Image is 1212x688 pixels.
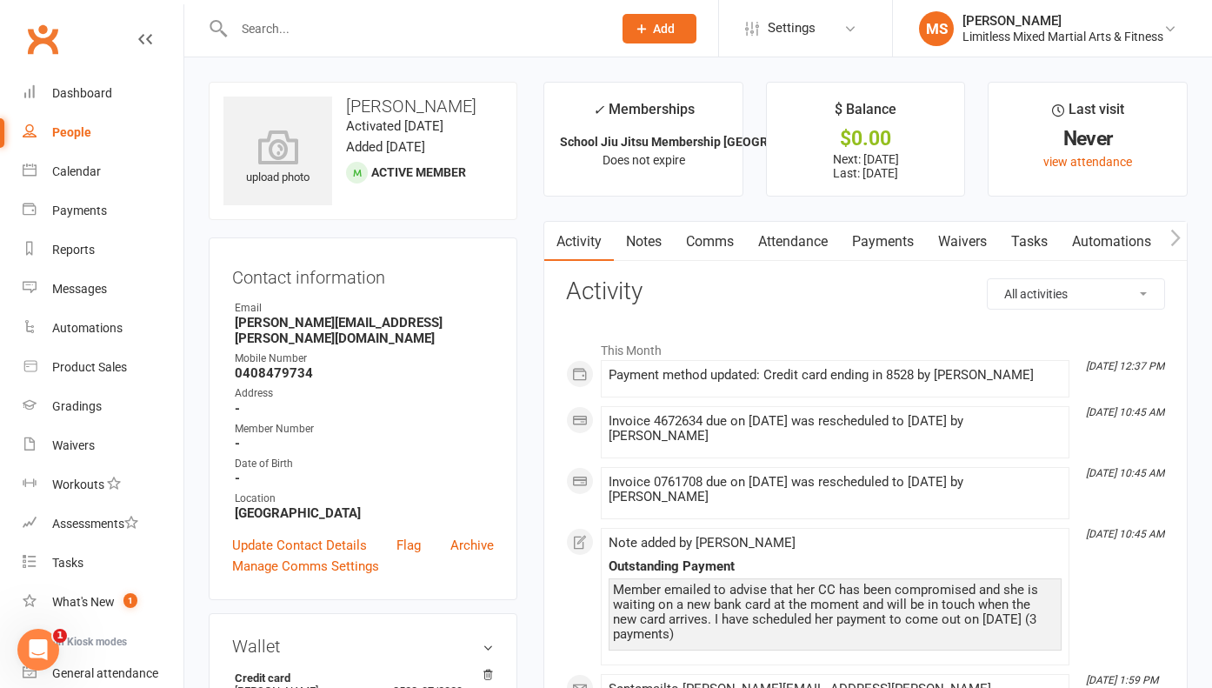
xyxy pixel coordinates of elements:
a: Messages [23,270,183,309]
a: Assessments [23,504,183,544]
a: Clubworx [21,17,64,61]
a: Automations [23,309,183,348]
div: Dashboard [52,86,112,100]
div: Workouts [52,478,104,491]
a: Tasks [999,222,1060,262]
div: Outstanding Payment [609,559,1062,574]
div: Limitless Mixed Martial Arts & Fitness [962,29,1163,44]
li: This Month [566,332,1165,360]
h3: [PERSON_NAME] [223,97,503,116]
a: Automations [1060,222,1163,262]
a: Dashboard [23,74,183,113]
a: Flag [396,535,421,556]
div: Product Sales [52,360,127,374]
a: Calendar [23,152,183,191]
i: ✓ [593,102,604,118]
strong: - [235,436,494,451]
div: MS [919,11,954,46]
div: Assessments [52,517,138,531]
strong: Credit card [235,671,485,685]
div: Tasks [52,556,83,570]
a: Comms [674,222,746,262]
strong: [PERSON_NAME][EMAIL_ADDRESS][PERSON_NAME][DOMAIN_NAME] [235,315,494,346]
time: Added [DATE] [346,139,425,155]
h3: Contact information [232,261,494,287]
a: Waivers [926,222,999,262]
a: Notes [614,222,674,262]
a: Workouts [23,465,183,504]
a: What's New1 [23,583,183,622]
div: Reports [52,243,95,257]
strong: 0408479734 [235,365,494,381]
span: Does not expire [603,153,685,167]
span: Add [653,22,675,36]
a: Reports [23,230,183,270]
div: Member Number [235,421,494,438]
a: Gradings [23,387,183,426]
div: Address [235,385,494,402]
div: $0.00 [782,130,949,148]
div: Mobile Number [235,351,494,367]
div: Location [235,491,494,507]
div: Email [235,300,494,317]
div: Invoice 4672634 due on [DATE] was rescheduled to [DATE] by [PERSON_NAME] [609,414,1062,444]
div: Last visit [1052,98,1124,130]
a: Archive [450,535,494,556]
div: Messages [52,282,107,296]
div: General attendance [52,666,158,680]
strong: - [235,471,494,486]
i: [DATE] 10:45 AM [1086,528,1164,540]
h3: Activity [566,278,1165,305]
a: Attendance [746,222,840,262]
a: Product Sales [23,348,183,387]
i: [DATE] 10:45 AM [1086,406,1164,418]
div: Payment method updated: Credit card ending in 8528 by [PERSON_NAME] [609,368,1062,383]
div: Never [1004,130,1171,148]
div: Calendar [52,164,101,178]
span: Settings [768,9,816,48]
div: Gradings [52,399,102,413]
a: Manage Comms Settings [232,556,379,577]
div: Invoice 0761708 due on [DATE] was rescheduled to [DATE] by [PERSON_NAME] [609,475,1062,504]
div: Note added by [PERSON_NAME] [609,536,1062,551]
div: Memberships [593,98,695,130]
div: Payments [52,204,107,217]
div: [PERSON_NAME] [962,13,1163,29]
div: Automations [52,321,123,335]
div: Date of Birth [235,456,494,472]
p: Next: [DATE] Last: [DATE] [782,152,949,180]
span: Active member [371,165,466,179]
div: upload photo [223,130,332,187]
a: Payments [23,191,183,230]
strong: School Jiu Jitsu Membership [GEOGRAPHIC_DATA] [560,135,842,149]
iframe: Intercom live chat [17,629,59,671]
a: view attendance [1043,155,1132,169]
i: [DATE] 1:59 PM [1086,674,1158,686]
a: Tasks [23,544,183,583]
i: [DATE] 12:37 PM [1086,360,1164,372]
div: Waivers [52,438,95,452]
div: Member emailed to advise that her CC has been compromised and she is waiting on a new bank card a... [613,583,1057,642]
span: 1 [123,593,137,608]
span: 1 [53,629,67,643]
a: Payments [840,222,926,262]
div: People [52,125,91,139]
a: People [23,113,183,152]
div: $ Balance [835,98,896,130]
a: Update Contact Details [232,535,367,556]
button: Add [623,14,696,43]
div: What's New [52,595,115,609]
i: [DATE] 10:45 AM [1086,467,1164,479]
input: Search... [229,17,600,41]
h3: Wallet [232,637,494,656]
a: Waivers [23,426,183,465]
strong: - [235,401,494,417]
strong: [GEOGRAPHIC_DATA] [235,505,494,521]
a: Activity [544,222,614,262]
time: Activated [DATE] [346,118,443,134]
